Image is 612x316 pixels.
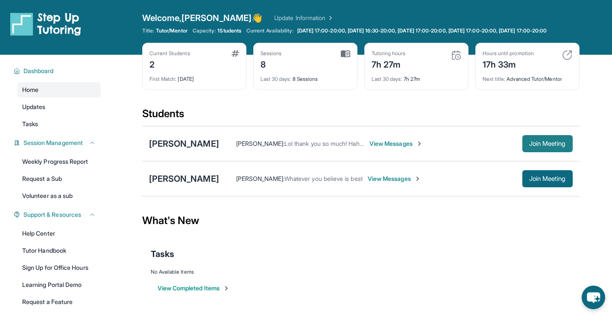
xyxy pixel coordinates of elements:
[297,27,547,34] span: [DATE] 17:00-20:00, [DATE] 16:30-20:00, [DATE] 17:00-20:00, [DATE] 17:00-20:00, [DATE] 17:00-20:00
[22,86,38,94] span: Home
[325,14,334,22] img: Chevron Right
[369,139,423,148] span: View Messages
[261,76,291,82] span: Last 30 days :
[483,71,572,83] div: Advanced Tutor/Mentor
[451,50,461,60] img: card
[149,76,177,82] span: First Match :
[17,294,101,310] a: Request a Feature
[149,173,219,185] div: [PERSON_NAME]
[562,50,572,60] img: card
[23,67,54,75] span: Dashboard
[483,57,534,71] div: 17h 33m
[236,140,284,147] span: [PERSON_NAME] :
[10,12,81,36] img: logo
[17,171,101,186] a: Request a Sub
[149,50,190,57] div: Current Students
[23,210,81,219] span: Support & Resources
[246,27,293,34] span: Current Availability:
[23,139,83,147] span: Session Management
[20,210,96,219] button: Support & Resources
[261,50,282,57] div: Sessions
[261,71,350,83] div: 8 Sessions
[416,140,423,147] img: Chevron-Right
[149,57,190,71] div: 2
[151,248,174,260] span: Tasks
[529,176,566,181] span: Join Meeting
[17,99,101,115] a: Updates
[17,226,101,241] a: Help Center
[142,202,580,239] div: What's New
[20,67,96,75] button: Dashboard
[17,154,101,169] a: Weekly Progress Report
[261,57,282,71] div: 8
[372,57,406,71] div: 7h 27m
[372,71,461,83] div: 7h 27m
[483,50,534,57] div: Hours until promotion
[156,27,187,34] span: Tutor/Mentor
[341,50,350,58] img: card
[368,174,421,183] span: View Messages
[582,286,605,309] button: chat-button
[231,50,239,57] img: card
[17,116,101,132] a: Tasks
[142,107,580,126] div: Students
[151,269,571,275] div: No Available Items
[20,139,96,147] button: Session Management
[158,284,230,292] button: View Completed Items
[142,12,263,24] span: Welcome, [PERSON_NAME] 👋
[149,71,239,83] div: [DATE]
[483,76,506,82] span: Next title :
[149,138,219,150] div: [PERSON_NAME]
[22,120,38,128] span: Tasks
[217,27,241,34] span: 1 Students
[522,135,573,152] button: Join Meeting
[17,243,101,258] a: Tutor Handbook
[414,175,421,182] img: Chevron-Right
[17,188,101,204] a: Volunteer as a sub
[142,27,154,34] span: Title:
[529,141,566,146] span: Join Meeting
[372,76,402,82] span: Last 30 days :
[17,82,101,97] a: Home
[17,260,101,275] a: Sign Up for Office Hours
[17,277,101,292] a: Learning Portal Demo
[274,14,334,22] a: Update Information
[193,27,216,34] span: Capacity:
[22,103,46,111] span: Updates
[522,170,573,187] button: Join Meeting
[284,140,530,147] span: Lol thank you so much! Haha he'll be fine. He usually has too much energy after practice lol
[236,175,284,182] span: [PERSON_NAME] :
[296,27,549,34] a: [DATE] 17:00-20:00, [DATE] 16:30-20:00, [DATE] 17:00-20:00, [DATE] 17:00-20:00, [DATE] 17:00-20:00
[284,175,363,182] span: Whatever you believe is best
[372,50,406,57] div: Tutoring hours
